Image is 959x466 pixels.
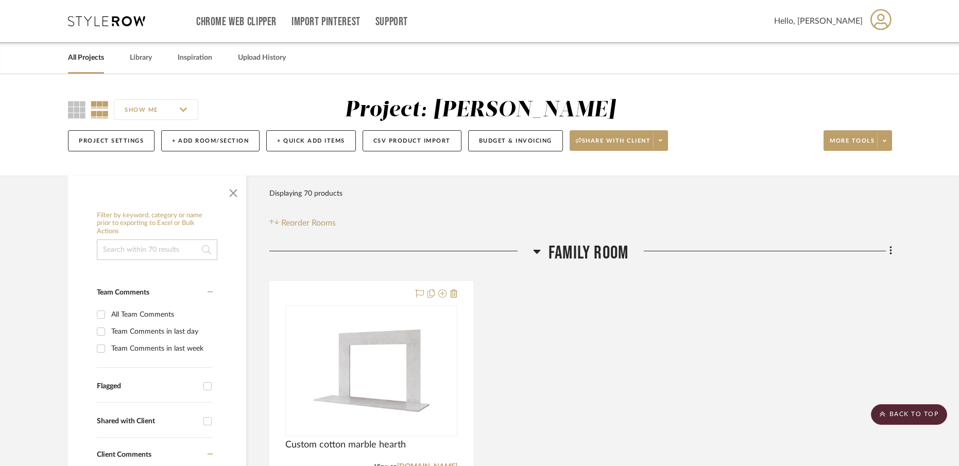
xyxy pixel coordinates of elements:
[111,306,210,323] div: All Team Comments
[68,130,155,151] button: Project Settings
[223,181,244,201] button: Close
[161,130,260,151] button: + Add Room/Section
[468,130,563,151] button: Budget & Invoicing
[570,130,669,151] button: Share with client
[97,212,217,236] h6: Filter by keyword, category or name prior to exporting to Excel or Bulk Actions
[178,51,212,65] a: Inspiration
[375,18,408,26] a: Support
[549,242,628,264] span: Family Room
[111,340,210,357] div: Team Comments in last week
[97,451,151,458] span: Client Comments
[824,130,892,151] button: More tools
[345,99,615,121] div: Project: [PERSON_NAME]
[97,417,198,426] div: Shared with Client
[238,51,286,65] a: Upload History
[68,51,104,65] a: All Projects
[97,382,198,391] div: Flagged
[285,439,406,451] span: Custom cotton marble hearth
[363,130,461,151] button: CSV Product Import
[576,137,651,152] span: Share with client
[269,217,336,229] button: Reorder Rooms
[830,137,875,152] span: More tools
[286,306,457,436] div: 0
[307,306,436,435] img: Custom cotton marble hearth
[97,239,217,260] input: Search within 70 results
[269,183,342,204] div: Displaying 70 products
[266,130,356,151] button: + Quick Add Items
[292,18,361,26] a: Import Pinterest
[196,18,277,26] a: Chrome Web Clipper
[97,289,149,296] span: Team Comments
[130,51,152,65] a: Library
[871,404,947,425] scroll-to-top-button: BACK TO TOP
[281,217,336,229] span: Reorder Rooms
[774,15,863,27] span: Hello, [PERSON_NAME]
[111,323,210,340] div: Team Comments in last day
